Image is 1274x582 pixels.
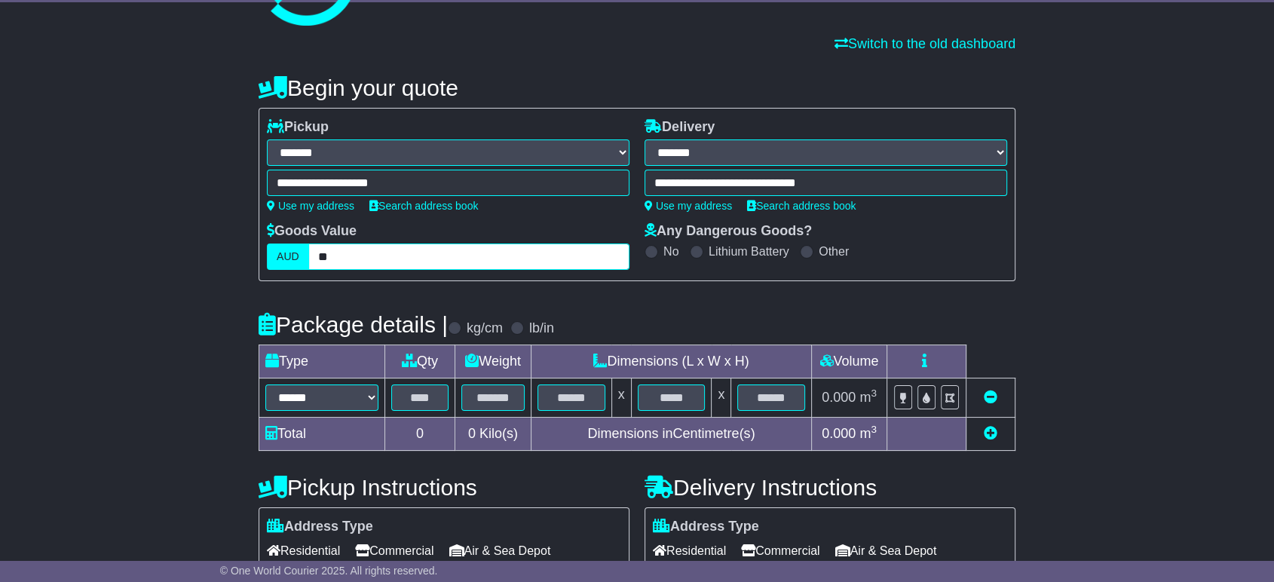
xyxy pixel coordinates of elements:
[653,539,726,562] span: Residential
[822,390,856,405] span: 0.000
[645,475,1015,500] h4: Delivery Instructions
[663,244,678,259] label: No
[712,378,731,418] td: x
[871,424,877,435] sup: 3
[267,200,354,212] a: Use my address
[984,426,997,441] a: Add new item
[859,390,877,405] span: m
[709,244,789,259] label: Lithium Battery
[355,539,433,562] span: Commercial
[455,345,531,378] td: Weight
[822,426,856,441] span: 0.000
[819,244,849,259] label: Other
[741,539,819,562] span: Commercial
[267,244,309,270] label: AUD
[984,390,997,405] a: Remove this item
[653,519,759,535] label: Address Type
[259,418,385,451] td: Total
[859,426,877,441] span: m
[385,418,455,451] td: 0
[267,119,329,136] label: Pickup
[468,426,476,441] span: 0
[645,223,812,240] label: Any Dangerous Goods?
[835,539,937,562] span: Air & Sea Depot
[259,345,385,378] td: Type
[645,200,732,212] a: Use my address
[611,378,631,418] td: x
[267,539,340,562] span: Residential
[267,519,373,535] label: Address Type
[871,387,877,399] sup: 3
[385,345,455,378] td: Qty
[220,565,438,577] span: © One World Courier 2025. All rights reserved.
[529,320,554,337] label: lb/in
[747,200,856,212] a: Search address book
[259,312,448,337] h4: Package details |
[467,320,503,337] label: kg/cm
[645,119,715,136] label: Delivery
[531,418,811,451] td: Dimensions in Centimetre(s)
[531,345,811,378] td: Dimensions (L x W x H)
[835,36,1015,51] a: Switch to the old dashboard
[259,75,1015,100] h4: Begin your quote
[455,418,531,451] td: Kilo(s)
[267,223,357,240] label: Goods Value
[259,475,629,500] h4: Pickup Instructions
[449,539,551,562] span: Air & Sea Depot
[369,200,478,212] a: Search address book
[811,345,887,378] td: Volume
